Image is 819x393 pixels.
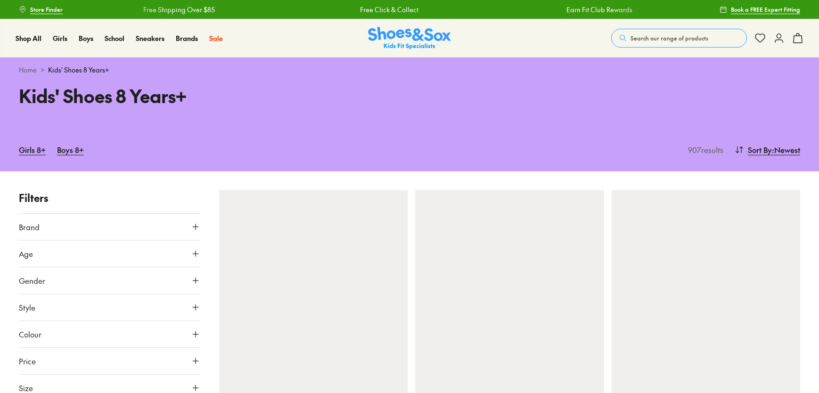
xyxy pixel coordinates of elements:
[735,139,800,160] button: Sort By:Newest
[19,329,41,340] span: Colour
[19,139,46,160] a: Girls 8+
[209,33,223,43] a: Sale
[136,33,164,43] a: Sneakers
[19,82,398,109] h1: Kids' Shoes 8 Years+
[19,294,200,321] button: Style
[611,29,747,48] button: Search our range of products
[368,27,451,50] img: SNS_Logo_Responsive.svg
[142,5,214,15] a: Free Shipping Over $85
[684,144,723,155] p: 907 results
[368,27,451,50] a: Shoes & Sox
[720,1,800,18] a: Book a FREE Expert Fitting
[19,248,33,259] span: Age
[30,5,63,14] span: Store Finder
[565,5,631,15] a: Earn Fit Club Rewards
[19,321,200,347] button: Colour
[19,275,45,286] span: Gender
[16,33,41,43] a: Shop All
[19,267,200,294] button: Gender
[731,5,800,14] span: Book a FREE Expert Fitting
[53,33,67,43] a: Girls
[19,241,200,267] button: Age
[19,221,40,233] span: Brand
[359,5,418,15] a: Free Click & Collect
[176,33,198,43] a: Brands
[19,348,200,374] button: Price
[19,65,800,75] div: >
[79,33,93,43] a: Boys
[19,355,36,367] span: Price
[105,33,124,43] a: School
[19,302,35,313] span: Style
[19,214,200,240] button: Brand
[631,34,708,42] span: Search our range of products
[19,1,63,18] a: Store Finder
[748,144,772,155] span: Sort By
[19,190,200,206] p: Filters
[772,144,800,155] span: : Newest
[19,65,37,75] a: Home
[48,65,109,75] span: Kids' Shoes 8 Years+
[57,139,84,160] a: Boys 8+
